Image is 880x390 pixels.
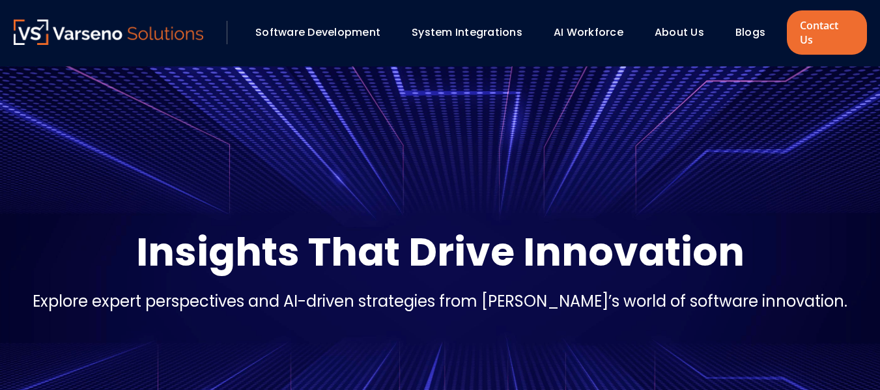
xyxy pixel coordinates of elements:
[729,21,784,44] div: Blogs
[14,20,204,46] a: Varseno Solutions – Product Engineering & IT Services
[412,25,522,40] a: System Integrations
[787,10,866,55] a: Contact Us
[33,290,847,313] p: Explore expert perspectives and AI-driven strategies from [PERSON_NAME]’s world of software innov...
[249,21,399,44] div: Software Development
[735,25,765,40] a: Blogs
[255,25,380,40] a: Software Development
[554,25,623,40] a: AI Workforce
[405,21,541,44] div: System Integrations
[655,25,704,40] a: About Us
[648,21,722,44] div: About Us
[14,20,204,45] img: Varseno Solutions – Product Engineering & IT Services
[136,226,745,278] p: Insights That Drive Innovation
[547,21,642,44] div: AI Workforce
